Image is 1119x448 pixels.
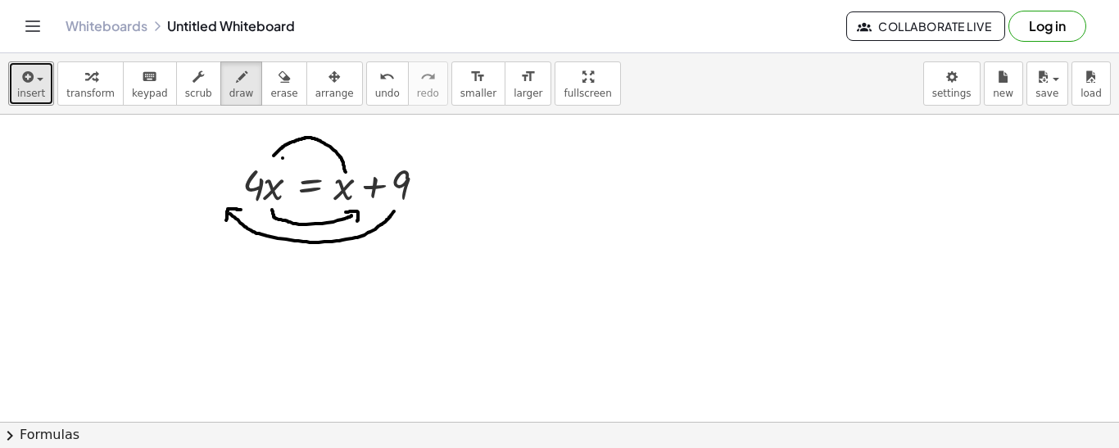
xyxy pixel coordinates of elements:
span: insert [17,88,45,99]
button: load [1071,61,1111,106]
i: format_size [520,67,536,87]
span: fullscreen [564,88,611,99]
span: scrub [185,88,212,99]
span: erase [270,88,297,99]
button: format_sizesmaller [451,61,505,106]
button: insert [8,61,54,106]
button: save [1026,61,1068,106]
span: larger [514,88,542,99]
button: undoundo [366,61,409,106]
span: new [993,88,1013,99]
i: keyboard [142,67,157,87]
span: keypad [132,88,168,99]
button: scrub [176,61,221,106]
span: Collaborate Live [860,19,991,34]
button: fullscreen [555,61,620,106]
span: save [1035,88,1058,99]
span: undo [375,88,400,99]
button: draw [220,61,263,106]
span: transform [66,88,115,99]
button: redoredo [408,61,448,106]
button: settings [923,61,981,106]
button: format_sizelarger [505,61,551,106]
i: format_size [470,67,486,87]
button: keyboardkeypad [123,61,177,106]
button: erase [261,61,306,106]
button: Log in [1008,11,1086,42]
button: new [984,61,1023,106]
i: undo [379,67,395,87]
span: redo [417,88,439,99]
span: arrange [315,88,354,99]
button: transform [57,61,124,106]
span: draw [229,88,254,99]
button: Toggle navigation [20,13,46,39]
i: redo [420,67,436,87]
a: Whiteboards [66,18,147,34]
span: smaller [460,88,496,99]
button: arrange [306,61,363,106]
button: Collaborate Live [846,11,1005,41]
span: load [1080,88,1102,99]
span: settings [932,88,972,99]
